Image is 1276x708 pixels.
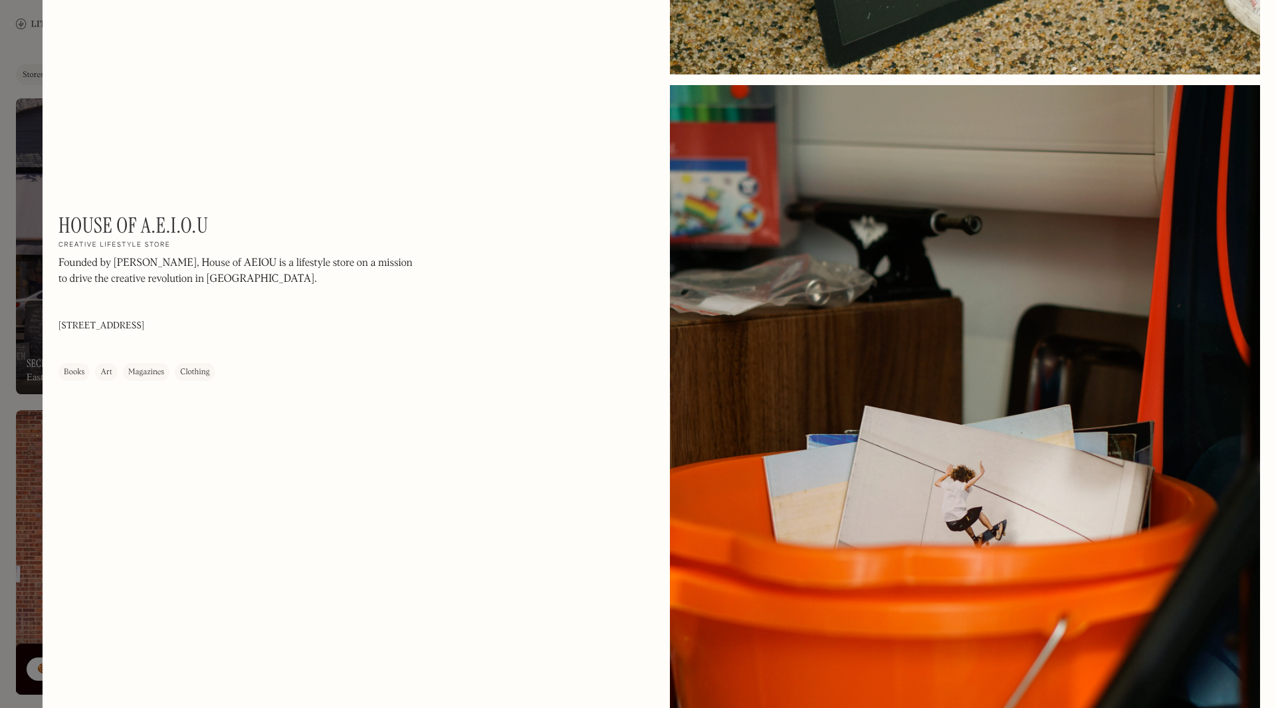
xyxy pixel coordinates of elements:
[64,366,84,379] div: Books
[58,255,417,287] p: Founded by [PERSON_NAME], House of AEIOU is a lifestyle store on a mission to drive the creative ...
[58,241,170,250] h2: Creative lifestyle store
[100,366,112,379] div: Art
[128,366,165,379] div: Magazines
[58,340,144,354] p: ‍
[58,294,417,310] p: ‍
[58,213,208,238] h1: House of A.E.I.O.U
[180,366,209,379] div: Clothing
[58,319,144,333] p: [STREET_ADDRESS]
